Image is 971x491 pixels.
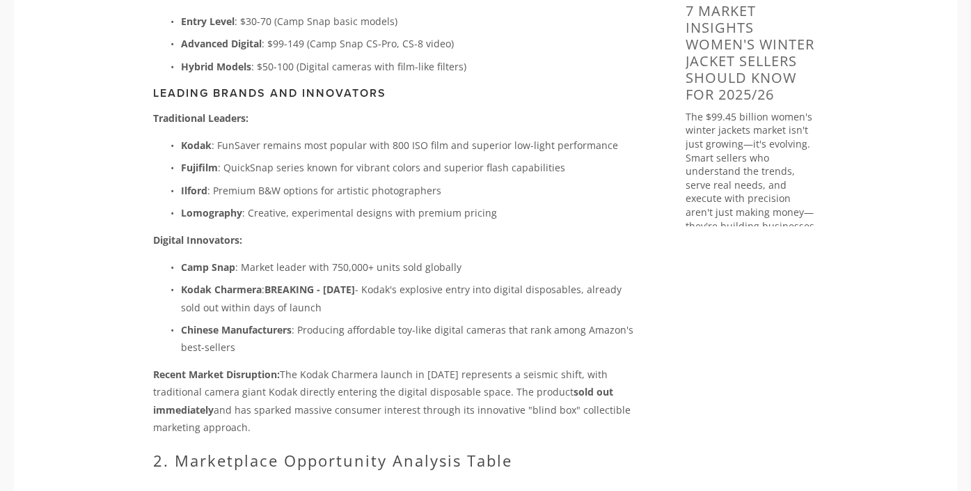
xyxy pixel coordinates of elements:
p: : FunSaver remains most popular with 800 ISO film and superior low-light performance [181,137,641,154]
h2: 2. Marketplace Opportunity Analysis Table [153,451,641,469]
p: : Creative, experimental designs with premium pricing [181,204,641,221]
strong: Advanced Digital [181,37,262,50]
a: 7 Market Insights Women's Winter Jacket Sellers Should Know for 2025/26 [686,1,814,104]
p: : - Kodak's explosive entry into digital disposables, already sold out within days of launch [181,281,641,315]
strong: sold out immediately [153,385,616,416]
p: : Producing affordable toy-like digital cameras that rank among Amazon's best-sellers [181,321,641,356]
strong: Recent Market Disruption: [153,368,280,381]
strong: Traditional Leaders: [153,111,248,125]
strong: BREAKING - [DATE] [265,283,355,296]
p: : $30-70 (Camp Snap basic models) [181,13,641,30]
p: : $99-149 (Camp Snap CS-Pro, CS-8 video) [181,35,641,52]
strong: Digital Innovators: [153,233,242,247]
strong: Hybrid Models [181,60,251,73]
strong: Entry Level [181,15,235,28]
strong: Kodak [181,139,212,152]
strong: Fujifilm [181,161,218,174]
strong: Lomography [181,206,242,219]
strong: Chinese Manufacturers [181,323,292,336]
strong: Ilford [181,184,207,197]
strong: Camp Snap [181,260,235,274]
p: : $50-100 (Digital cameras with film-like filters) [181,58,641,75]
p: The Kodak Charmera launch in [DATE] represents a seismic shift, with traditional camera giant Kod... [153,366,641,436]
p: : Market leader with 750,000+ units sold globally [181,258,641,276]
p: : QuickSnap series known for vibrant colors and superior flash capabilities [181,159,641,176]
p: : Premium B&W options for artistic photographers [181,182,641,199]
strong: Kodak Charmera [181,283,262,296]
h3: Leading Brands and Innovators [153,86,641,100]
p: The $99.45 billion women's winter jackets market isn't just growing—it's evolving. Smart sellers ... [686,110,819,247]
